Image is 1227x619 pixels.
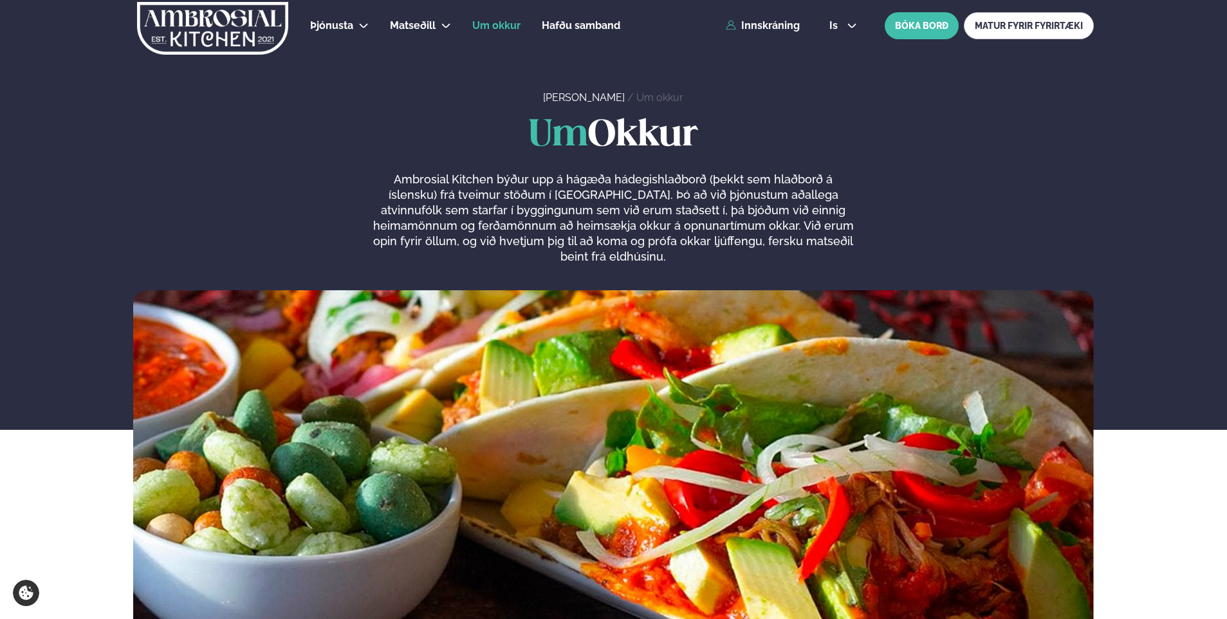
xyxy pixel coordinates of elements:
button: BÓKA BORÐ [885,12,959,39]
button: is [819,21,867,31]
a: MATUR FYRIR FYRIRTÆKI [964,12,1094,39]
a: Cookie settings [13,580,39,606]
h1: Okkur [133,115,1094,156]
span: Hafðu samband [542,19,620,32]
a: [PERSON_NAME] [543,91,625,104]
p: Ambrosial Kitchen býður upp á hágæða hádegishlaðborð (þekkt sem hlaðborð á íslensku) frá tveimur ... [370,172,856,264]
img: logo [136,2,290,55]
span: / [627,91,636,104]
span: Þjónusta [310,19,353,32]
a: Innskráning [726,20,800,32]
span: Um okkur [472,19,521,32]
a: Matseðill [390,18,436,33]
a: Um okkur [472,18,521,33]
a: Hafðu samband [542,18,620,33]
span: Matseðill [390,19,436,32]
span: Um [529,118,588,153]
a: Þjónusta [310,18,353,33]
a: Um okkur [636,91,683,104]
span: is [829,21,842,31]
